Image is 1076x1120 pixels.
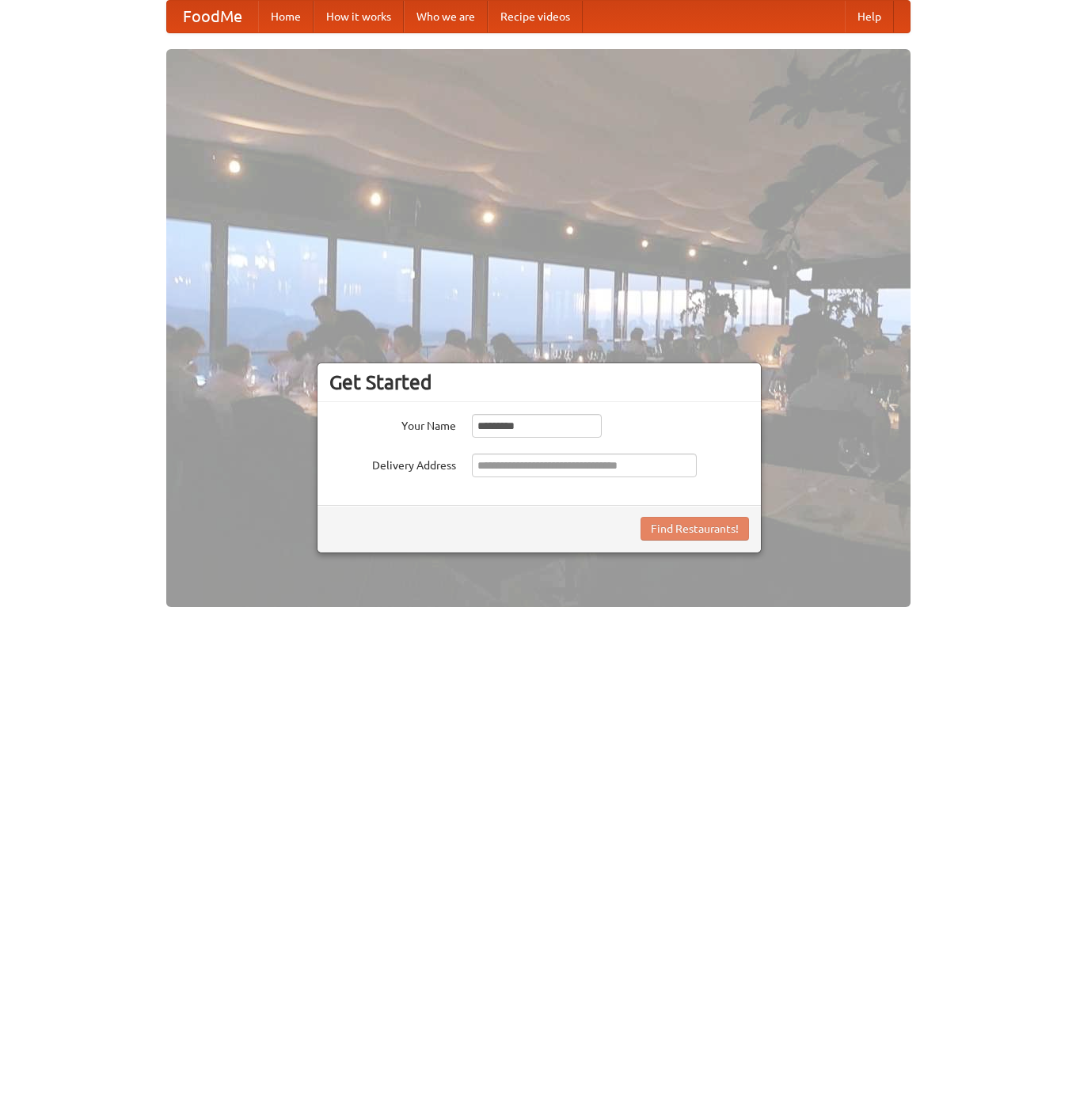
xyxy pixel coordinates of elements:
[641,517,749,541] button: Find Restaurants!
[258,1,314,32] a: Home
[329,414,456,434] label: Your Name
[314,1,404,32] a: How it works
[488,1,583,32] a: Recipe videos
[404,1,488,32] a: Who we are
[329,454,456,473] label: Delivery Address
[329,370,749,394] h3: Get Started
[845,1,894,32] a: Help
[167,1,258,32] a: FoodMe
